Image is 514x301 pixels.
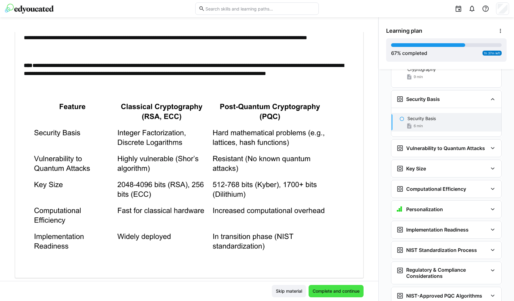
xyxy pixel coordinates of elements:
span: 67 [391,50,397,56]
p: Security Basis [407,115,436,122]
h3: Computational Efficiency [406,186,466,192]
h3: Key Size [406,165,426,172]
button: Skip material [272,285,306,297]
h3: Implementation Readiness [406,227,469,233]
h3: Regulatory & Compliance Considerations [406,267,488,279]
button: Complete and continue [309,285,364,297]
input: Search skills and learning paths… [205,6,315,11]
div: % completed [391,49,427,57]
span: Learning plan [386,27,422,34]
span: 9 min [414,74,423,79]
h3: Vulnerability to Quantum Attacks [406,145,485,151]
h3: Security Basis [406,96,440,102]
span: 6 min [414,123,423,128]
span: Skip material [275,288,303,294]
span: 1h 37m left [484,51,500,55]
h3: Personalization [406,206,443,212]
h3: NIST Standardization Process [406,247,477,253]
span: Complete and continue [312,288,360,294]
h3: NIST-Approved PQC Algorithms [406,293,482,299]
